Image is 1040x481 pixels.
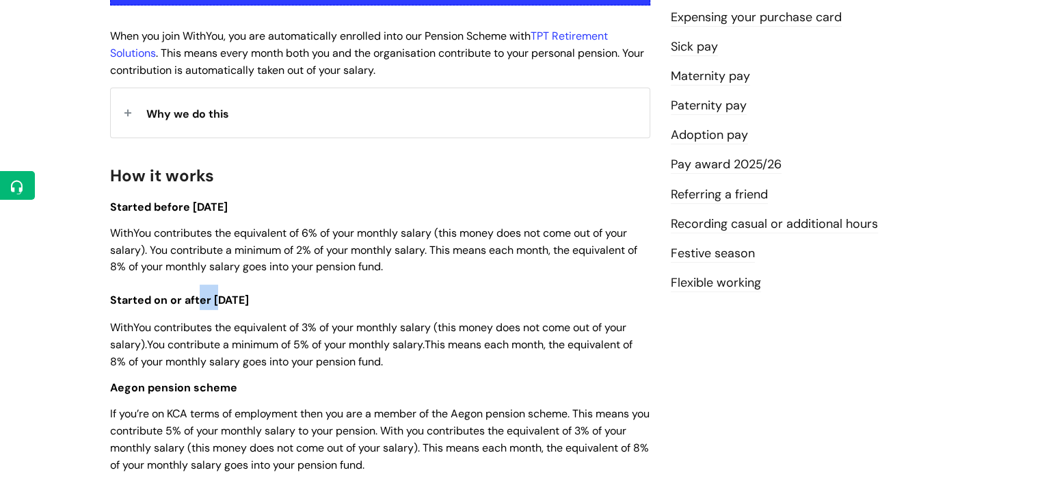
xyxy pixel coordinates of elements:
span: Started on or after [DATE] [110,293,249,307]
a: Pay award 2025/26 [671,156,782,174]
span: When you join WithYou, you are automatically enrolled into our Pension Scheme with . This means e... [110,29,644,77]
a: Recording casual or additional hours [671,216,878,233]
span: WithYou contributes the equivalent of 3% of your monthly salary (this money does not come out of ... [110,320,632,369]
span: If you’re on KCA terms of employment then you are a member of the Aegon pension scheme. This mean... [110,406,650,471]
span: Started before [DATE] [110,200,228,214]
a: Paternity pay [671,97,747,115]
a: Maternity pay [671,68,750,86]
span: Aegon pension scheme [110,380,237,395]
span: You contribute a minimum of 5% of your monthly salary. [147,337,425,352]
a: Flexible working [671,274,761,292]
a: Sick pay [671,38,718,56]
span: Why we do this [146,107,229,121]
a: Adoption pay [671,127,748,144]
a: Referring a friend [671,186,768,204]
a: Festive season [671,245,755,263]
span: How it works [110,165,214,186]
a: Expensing your purchase card [671,9,842,27]
span: WithYou contributes the equivalent of 6% of your monthly salary (this money does not come out of ... [110,226,637,274]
